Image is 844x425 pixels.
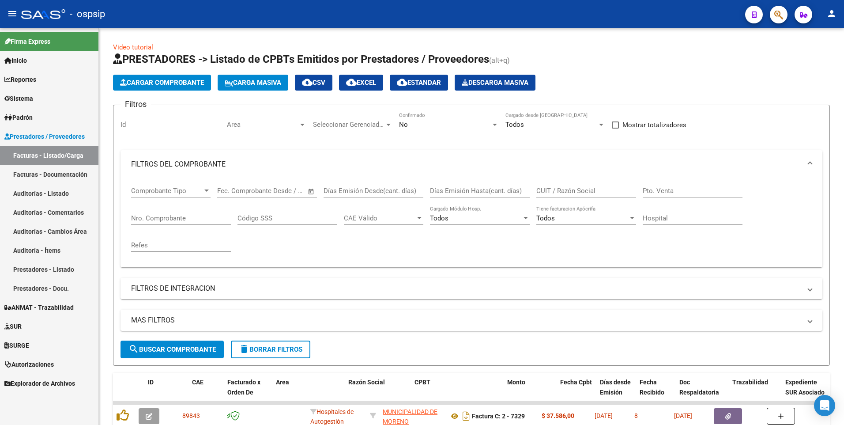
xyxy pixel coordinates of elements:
[674,412,692,419] span: [DATE]
[455,75,535,91] app-download-masive: Descarga masiva de comprobantes (adjuntos)
[455,75,535,91] button: Descarga Masiva
[430,214,448,222] span: Todos
[276,379,289,386] span: Area
[113,43,153,51] a: Video tutorial
[113,53,489,65] span: PRESTADORES -> Listado de CPBTs Emitidos por Prestadores / Proveedores
[225,79,281,87] span: Carga Masiva
[676,373,729,412] datatable-header-cell: Doc Respaldatoria
[4,75,36,84] span: Reportes
[536,214,555,222] span: Todos
[261,187,304,195] input: Fecha fin
[131,315,801,325] mat-panel-title: MAS FILTROS
[636,373,676,412] datatable-header-cell: Fecha Recibido
[622,120,686,130] span: Mostrar totalizadores
[131,284,801,293] mat-panel-title: FILTROS DE INTEGRACION
[782,373,830,412] datatable-header-cell: Expediente SUR Asociado
[4,94,33,103] span: Sistema
[227,121,298,129] span: Area
[4,303,74,312] span: ANMAT - Trazabilidad
[504,373,557,412] datatable-header-cell: Monto
[339,75,383,91] button: EXCEL
[390,75,448,91] button: Estandar
[121,178,822,267] div: FILTROS DEL COMPROBANTE
[182,412,200,419] span: 89843
[4,113,33,122] span: Padrón
[460,409,472,423] i: Descargar documento
[414,379,430,386] span: CPBT
[346,77,357,87] mat-icon: cloud_download
[121,341,224,358] button: Buscar Comprobante
[507,379,525,386] span: Monto
[4,379,75,388] span: Explorador de Archivos
[188,373,224,412] datatable-header-cell: CAE
[4,341,29,350] span: SURGE
[826,8,837,19] mat-icon: person
[131,187,203,195] span: Comprobante Tipo
[70,4,105,24] span: - ospsip
[462,79,528,87] span: Descarga Masiva
[313,121,384,129] span: Seleccionar Gerenciador
[472,413,525,420] strong: Factura C: 2 - 7329
[144,373,188,412] datatable-header-cell: ID
[131,159,801,169] mat-panel-title: FILTROS DEL COMPROBANTE
[596,373,636,412] datatable-header-cell: Días desde Emisión
[239,345,302,353] span: Borrar Filtros
[4,360,54,369] span: Autorizaciones
[121,310,822,331] mat-expansion-panel-header: MAS FILTROS
[814,395,835,416] div: Open Intercom Messenger
[505,121,524,129] span: Todos
[729,373,782,412] datatable-header-cell: Trazabilidad
[113,75,211,91] button: Cargar Comprobante
[344,214,415,222] span: CAE Válido
[231,341,310,358] button: Borrar Filtros
[600,379,631,396] span: Días desde Emisión
[411,373,504,412] datatable-header-cell: CPBT
[399,121,408,129] span: No
[272,373,332,412] datatable-header-cell: Area
[4,37,50,46] span: Firma Express
[239,344,249,354] mat-icon: delete
[542,412,574,419] strong: $ 37.586,00
[397,79,441,87] span: Estandar
[4,322,22,331] span: SUR
[348,379,385,386] span: Razón Social
[302,77,313,87] mat-icon: cloud_download
[121,98,151,110] h3: Filtros
[560,379,592,386] span: Fecha Cpbt
[640,379,664,396] span: Fecha Recibido
[345,373,411,412] datatable-header-cell: Razón Social
[557,373,596,412] datatable-header-cell: Fecha Cpbt
[679,379,719,396] span: Doc Respaldatoria
[121,278,822,299] mat-expansion-panel-header: FILTROS DE INTEGRACION
[218,75,288,91] button: Carga Masiva
[785,379,825,396] span: Expediente SUR Asociado
[128,344,139,354] mat-icon: search
[732,379,768,386] span: Trazabilidad
[4,56,27,65] span: Inicio
[227,379,260,396] span: Facturado x Orden De
[7,8,18,19] mat-icon: menu
[148,379,154,386] span: ID
[4,132,85,141] span: Prestadores / Proveedores
[489,56,510,65] span: (alt+q)
[302,79,325,87] span: CSV
[397,77,407,87] mat-icon: cloud_download
[346,79,376,87] span: EXCEL
[217,187,253,195] input: Fecha inicio
[306,186,316,197] button: Open calendar
[192,379,203,386] span: CAE
[224,373,272,412] datatable-header-cell: Facturado x Orden De
[295,75,332,91] button: CSV
[595,412,613,419] span: [DATE]
[120,79,204,87] span: Cargar Comprobante
[121,150,822,178] mat-expansion-panel-header: FILTROS DEL COMPROBANTE
[634,412,638,419] span: 8
[128,345,216,353] span: Buscar Comprobante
